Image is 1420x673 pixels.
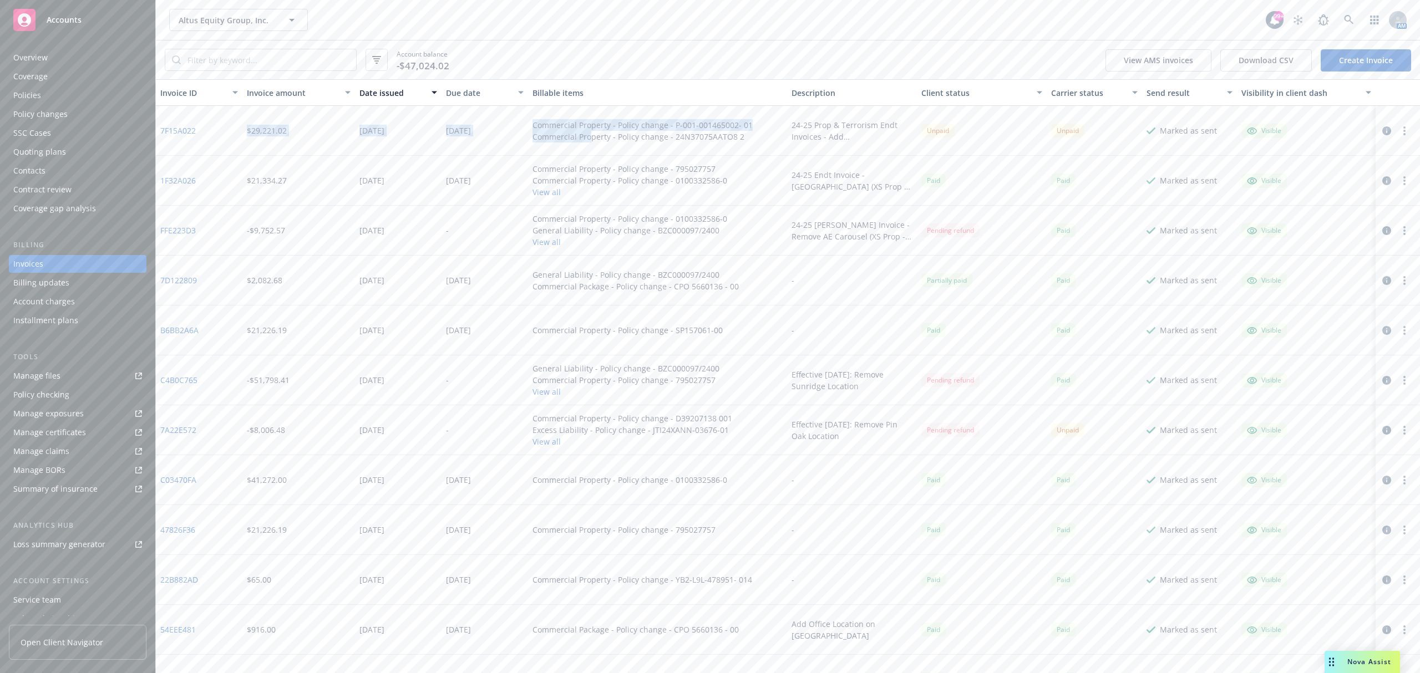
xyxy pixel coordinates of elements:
a: Account charges [9,293,146,310]
a: Create Invoice [1321,49,1411,72]
a: 1F32A026 [160,175,196,186]
div: Coverage [13,68,48,85]
div: [DATE] [359,624,384,635]
div: - [792,574,794,585]
div: Add Office Location on [GEOGRAPHIC_DATA] [792,618,912,641]
div: Commercial Property - Policy change - D39207138 001 [532,412,732,424]
div: Invoices [13,255,43,273]
span: Partially paid [921,273,972,287]
div: Contract review [13,181,72,198]
div: $65.00 [247,574,271,585]
button: Due date [442,79,528,106]
div: - [446,374,449,386]
div: - [792,524,794,536]
div: [DATE] [359,225,384,236]
div: [DATE] [359,324,384,336]
a: 47826F36 [160,524,195,536]
span: Open Client Navigator [21,636,103,648]
button: Carrier status [1047,79,1142,106]
a: Sales relationships [9,610,146,628]
div: Installment plans [13,312,78,329]
div: Marked as sent [1160,524,1217,536]
div: Analytics hub [9,520,146,531]
div: $2,082.68 [247,274,282,286]
button: Visibility in client dash [1237,79,1376,106]
a: Service team [9,591,146,609]
button: Download CSV [1220,49,1312,72]
button: Date issued [355,79,442,106]
div: [DATE] [446,125,471,136]
a: Search [1338,9,1360,31]
div: Visible [1247,625,1281,635]
div: $21,226.19 [247,524,287,536]
button: Billable items [528,79,788,106]
div: Account charges [13,293,75,310]
div: Marked as sent [1160,324,1217,336]
div: Contacts [13,162,45,180]
a: Overview [9,49,146,67]
div: [DATE] [359,524,384,536]
div: [DATE] [446,574,471,585]
div: $916.00 [247,624,276,635]
a: Coverage gap analysis [9,200,146,217]
div: Visible [1247,575,1281,585]
button: Invoice ID [156,79,242,106]
div: Manage exposures [13,405,84,422]
div: Description [792,87,912,99]
div: Paid [921,523,946,537]
div: -$51,798.41 [247,374,290,386]
div: Visible [1247,425,1281,435]
div: Paid [1051,373,1076,387]
div: General Liability - Policy change - BZC000097/2400 [532,225,727,236]
div: [DATE] [446,324,471,336]
div: Paid [1051,174,1076,187]
div: Visible [1247,475,1281,485]
div: Paid [1051,223,1076,237]
div: Marked as sent [1160,374,1217,386]
div: [DATE] [359,125,384,136]
div: [DATE] [446,524,471,536]
button: Description [787,79,917,106]
div: Paid [921,573,946,587]
a: 7A22E572 [160,424,196,436]
div: Policy checking [13,386,69,404]
div: Commercial Property - Policy change - YB2-L9L-478951- 014 [532,574,752,585]
div: Marked as sent [1160,574,1217,585]
div: Drag to move [1325,651,1338,673]
div: Visible [1247,525,1281,535]
div: Marked as sent [1160,424,1217,436]
div: Commercial Property - Policy change - 0100332586-0 [532,213,727,225]
button: Send result [1142,79,1238,106]
button: View all [532,236,727,248]
span: Nova Assist [1347,657,1391,666]
div: Marked as sent [1160,274,1217,286]
div: Unpaid [1051,423,1084,437]
div: Invoice amount [247,87,338,99]
a: Accounts [9,4,146,35]
div: Commercial Property - Policy change - 795027757 [532,524,716,536]
div: Visible [1247,276,1281,285]
div: - [446,424,449,436]
a: C4B0C765 [160,374,197,386]
div: $21,334.27 [247,175,287,186]
button: View all [532,436,732,447]
div: Visible [1247,226,1281,236]
a: Invoices [9,255,146,273]
button: View all [532,186,727,198]
a: Loss summary generator [9,536,146,553]
span: Paid [1051,573,1076,587]
div: Tools [9,351,146,363]
input: Filter by keyword... [181,49,356,70]
div: -$9,752.57 [247,225,285,236]
div: Marked as sent [1160,175,1217,186]
div: Date issued [359,87,425,99]
div: Paid [921,473,946,487]
div: Commercial Package - Policy change - CPO 5660136 - 00 [532,624,739,635]
div: Paid [1051,523,1076,537]
div: Manage BORs [13,461,65,479]
div: Commercial Property - Policy change - P-001-001465002- 01 [532,119,753,131]
div: Unpaid [921,124,955,137]
div: $41,272.00 [247,474,287,486]
div: General Liability - Policy change - BZC000097/2400 [532,269,739,281]
span: Accounts [47,16,82,24]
